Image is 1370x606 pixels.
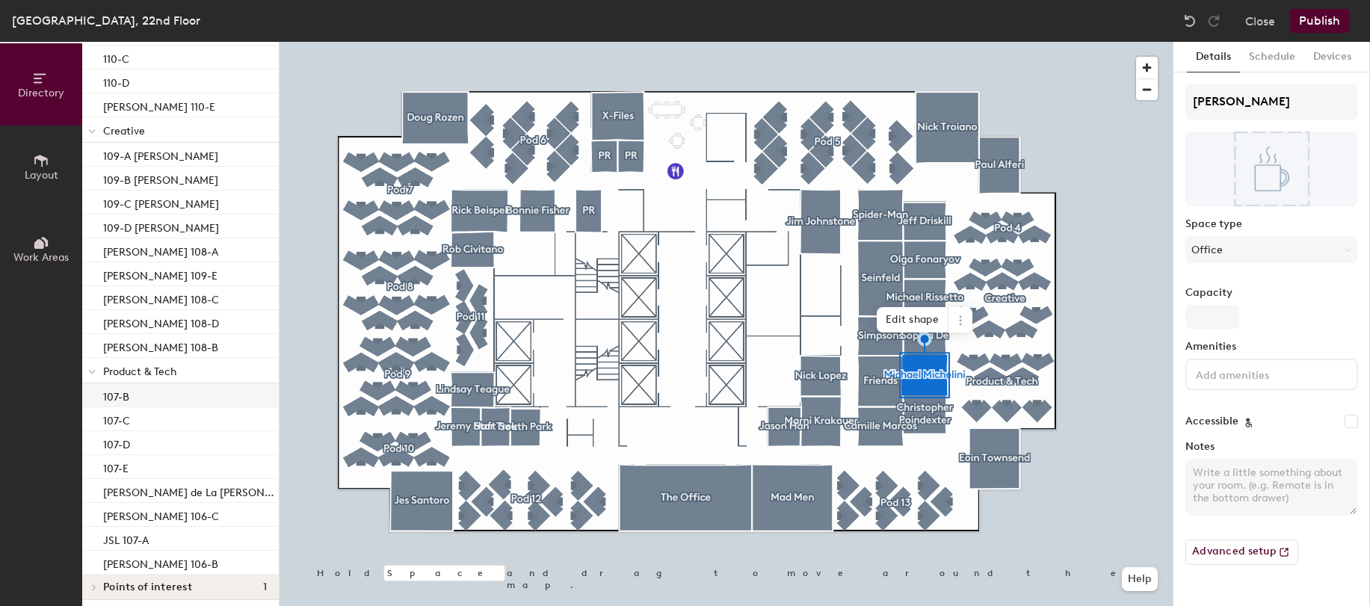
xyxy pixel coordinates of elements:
p: 110-D [103,72,129,90]
img: Undo [1182,13,1197,28]
img: Redo [1206,13,1221,28]
span: Points of interest [103,581,192,593]
button: Help [1122,567,1158,591]
p: [PERSON_NAME] 108-A [103,241,218,259]
button: Close [1245,9,1275,33]
span: Edit shape [877,307,948,333]
p: 109-C [PERSON_NAME] [103,194,219,211]
div: [GEOGRAPHIC_DATA], 22nd Floor [12,11,200,30]
span: Layout [25,169,58,182]
p: JSL 107-A [103,530,149,547]
label: Capacity [1185,287,1358,299]
span: Directory [18,87,64,99]
label: Amenities [1185,341,1358,353]
span: 1 [263,581,267,593]
button: Devices [1304,42,1360,72]
label: Space type [1185,218,1358,230]
button: Advanced setup [1185,539,1298,565]
button: Details [1187,42,1240,72]
p: [PERSON_NAME] 106-C [103,506,219,523]
p: [PERSON_NAME] 110-E [103,96,215,114]
p: 107-D [103,434,130,451]
p: [PERSON_NAME] 108-B [103,337,218,354]
p: 107-E [103,458,129,475]
p: [PERSON_NAME] de La [PERSON_NAME] 106-A [103,482,276,499]
span: Product & Tech [103,365,176,378]
p: 109-A [PERSON_NAME] [103,146,218,163]
button: Office [1185,236,1358,263]
label: Accessible [1185,415,1238,427]
p: 107-C [103,410,130,427]
p: 109-B [PERSON_NAME] [103,170,218,187]
input: Add amenities [1193,365,1327,383]
p: 107-B [103,386,129,404]
label: Notes [1185,441,1358,453]
button: Publish [1290,9,1349,33]
p: [PERSON_NAME] 106-B [103,554,218,571]
p: [PERSON_NAME] 109-E [103,265,217,282]
span: Creative [103,125,145,137]
p: [PERSON_NAME] 108-C [103,289,219,306]
p: 110-C [103,49,129,66]
p: [PERSON_NAME] 108-D [103,313,219,330]
span: Work Areas [13,251,69,264]
p: 109-D [PERSON_NAME] [103,217,219,235]
button: Schedule [1240,42,1304,72]
img: The space named Michael Michelini [1185,132,1358,206]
